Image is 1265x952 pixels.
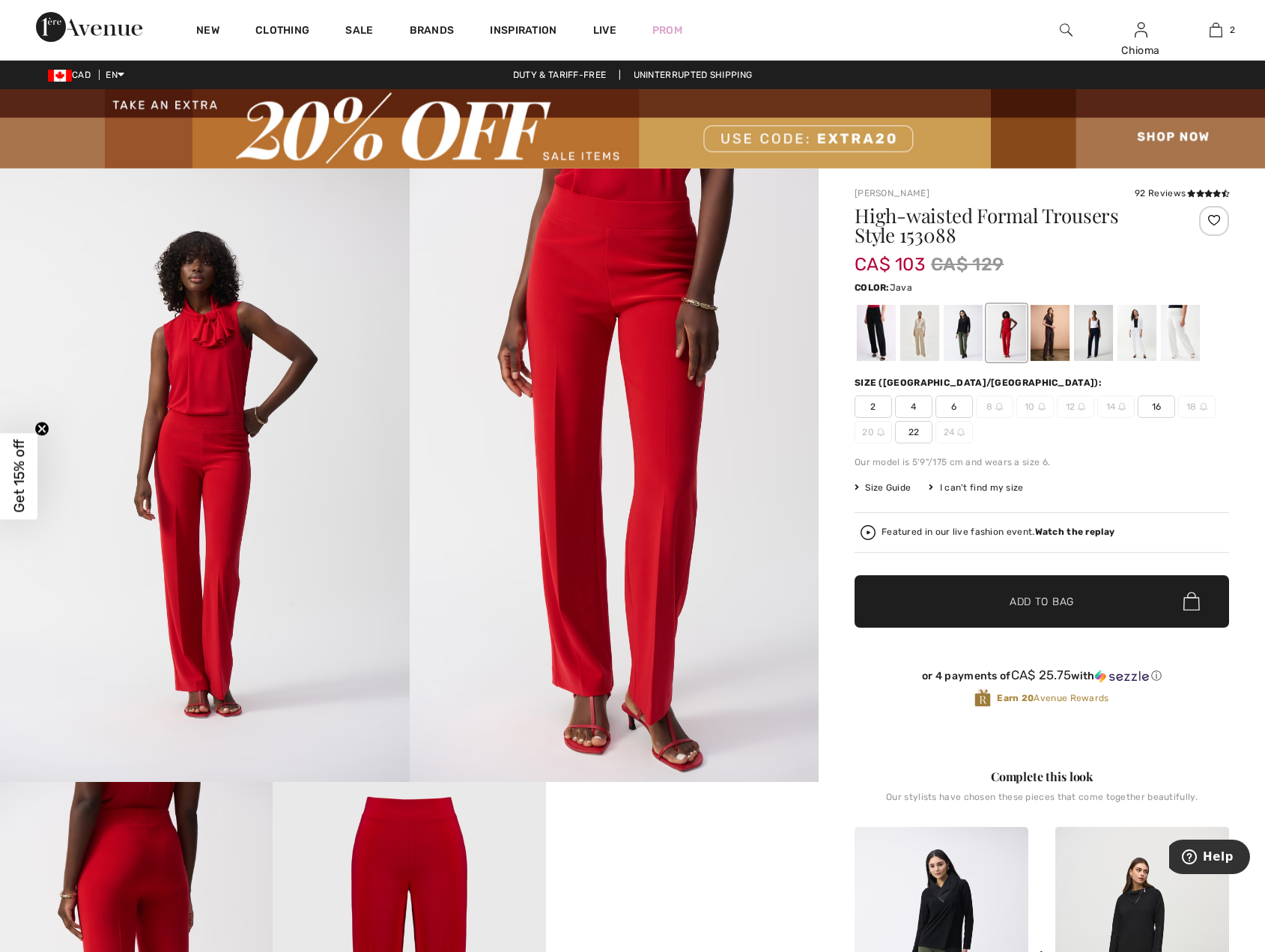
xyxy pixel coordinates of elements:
[855,455,1229,469] div: Our model is 5'9"/175 cm and wears a size 6.
[900,305,939,361] div: Java
[546,782,819,918] video: Your browser does not support the video tag.
[855,188,929,198] a: [PERSON_NAME]
[1011,667,1072,682] span: CA$ 25.75
[1169,840,1250,877] iframe: Opens a widget where you can find more information
[1016,395,1054,418] span: 10
[593,22,616,38] a: Live
[1104,43,1177,58] div: Chioma
[855,792,1229,814] div: Our stylists have chosen these pieces that come together beautifully.
[855,575,1229,628] button: Add to Bag
[890,282,912,293] span: Java
[1031,305,1070,361] div: Mocha
[997,693,1034,703] strong: Earn 20
[997,691,1108,705] span: Avenue Rewards
[1097,395,1135,418] span: 14
[410,169,819,782] img: High-Waisted Formal Trousers Style 153088. 2
[929,481,1023,494] div: I can't find my size
[1095,670,1149,683] img: Sezzle
[931,251,1004,278] span: CA$ 129
[1117,305,1156,361] div: White
[895,421,932,443] span: 22
[255,24,309,40] a: Clothing
[1074,305,1113,361] div: Midnight Blue 40
[36,12,142,42] img: 1ère Avenue
[48,70,97,80] span: CAD
[1135,22,1147,37] a: Sign In
[1210,21,1222,39] img: My Bag
[957,428,965,436] img: ring-m.svg
[10,440,28,513] span: Get 15% off
[48,70,72,82] img: Canadian Dollar
[1057,395,1094,418] span: 12
[855,239,925,275] span: CA$ 103
[995,403,1003,410] img: ring-m.svg
[976,395,1013,418] span: 8
[882,527,1114,537] div: Featured in our live fashion event.
[855,768,1229,786] div: Complete this look
[652,22,682,38] a: Prom
[1010,593,1074,609] span: Add to Bag
[974,688,991,709] img: Avenue Rewards
[1200,403,1207,410] img: ring-m.svg
[490,24,556,40] span: Inspiration
[935,395,973,418] span: 6
[1161,305,1200,361] div: Vanilla 30
[855,395,892,418] span: 2
[1078,403,1085,410] img: ring-m.svg
[1183,592,1200,611] img: Bag.svg
[877,428,885,436] img: ring-m.svg
[855,206,1167,245] h1: High-waisted Formal Trousers Style 153088
[1060,21,1073,39] img: search the website
[855,668,1229,683] div: or 4 payments of with
[1118,403,1126,410] img: ring-m.svg
[861,525,876,540] img: Watch the replay
[410,24,455,40] a: Brands
[1138,395,1175,418] span: 16
[944,305,983,361] div: Iguana
[1178,395,1216,418] span: 18
[987,305,1026,361] div: Radiant red
[1135,21,1147,39] img: My Info
[895,395,932,418] span: 4
[855,376,1105,389] div: Size ([GEOGRAPHIC_DATA]/[GEOGRAPHIC_DATA]):
[855,481,911,494] span: Size Guide
[106,70,124,80] span: EN
[1179,21,1252,39] a: 2
[855,282,890,293] span: Color:
[1230,23,1235,37] span: 2
[345,24,373,40] a: Sale
[1135,187,1229,200] div: 92 Reviews
[855,421,892,443] span: 20
[935,421,973,443] span: 24
[1035,527,1115,537] strong: Watch the replay
[1038,403,1046,410] img: ring-m.svg
[855,668,1229,688] div: or 4 payments ofCA$ 25.75withSezzle Click to learn more about Sezzle
[34,421,49,436] button: Close teaser
[196,24,219,40] a: New
[857,305,896,361] div: Black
